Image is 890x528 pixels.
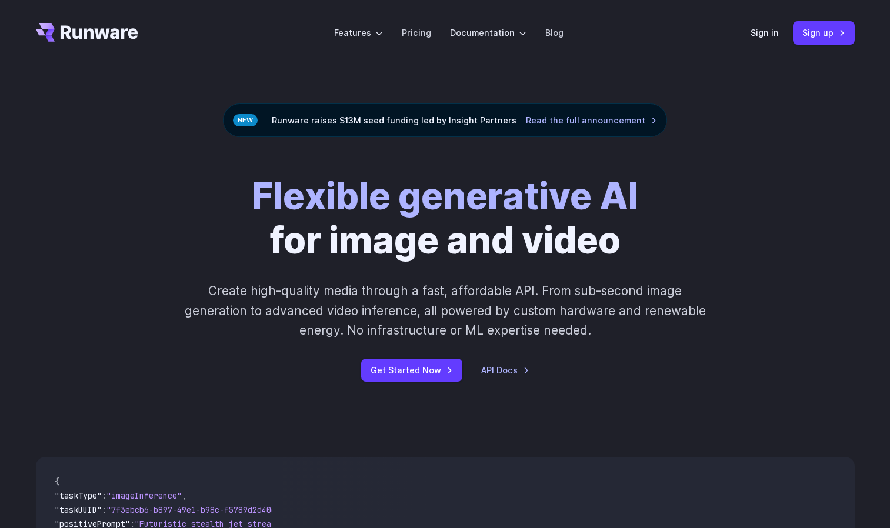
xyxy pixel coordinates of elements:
strong: Flexible generative AI [252,174,638,218]
a: Blog [545,26,564,39]
span: : [102,504,106,515]
label: Features [334,26,383,39]
div: Runware raises $13M seed funding led by Insight Partners [223,103,667,137]
a: Sign in [751,26,779,39]
a: Pricing [402,26,431,39]
h1: for image and video [252,175,638,262]
a: Read the full announcement [526,113,657,127]
span: "taskType" [55,490,102,501]
span: "imageInference" [106,490,182,501]
p: Create high-quality media through a fast, affordable API. From sub-second image generation to adv... [183,281,707,340]
a: Sign up [793,21,855,44]
span: , [182,490,186,501]
span: "7f3ebcb6-b897-49e1-b98c-f5789d2d40d7" [106,504,285,515]
a: API Docs [481,363,529,377]
a: Go to / [36,23,138,42]
span: { [55,476,59,487]
span: "taskUUID" [55,504,102,515]
label: Documentation [450,26,526,39]
a: Get Started Now [361,359,462,382]
span: : [102,490,106,501]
